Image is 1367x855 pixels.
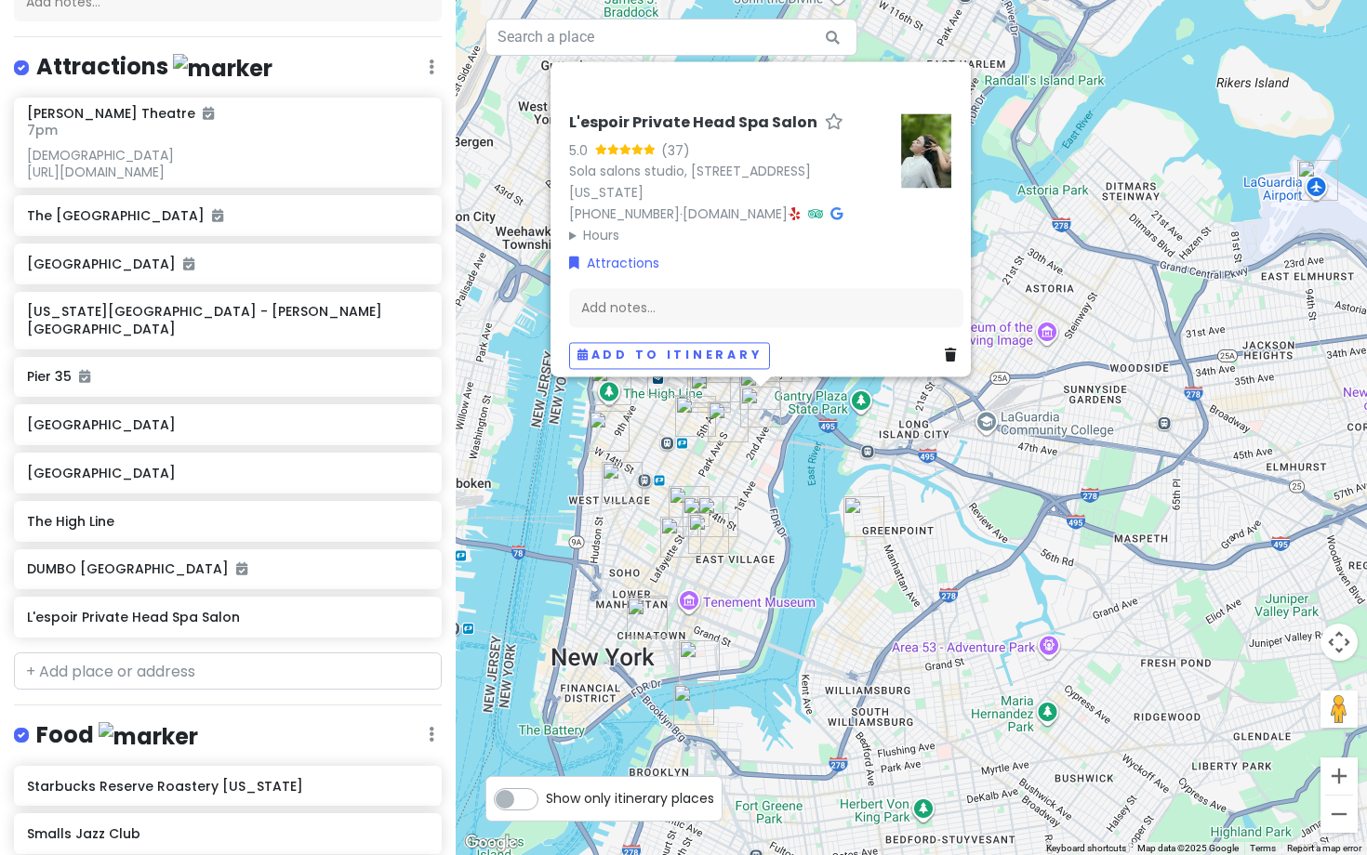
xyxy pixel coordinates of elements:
[27,416,428,433] h6: [GEOGRAPHIC_DATA]
[830,207,843,220] i: Google Maps
[627,598,668,638] div: The Original Chinatown Ice Cream Factory
[203,107,214,120] i: Added to itinerary
[546,788,714,809] span: Show only itinerary places
[673,684,714,725] div: DUMBO Manhattan Bridge View
[926,61,971,106] button: Close
[27,609,428,625] h6: L'espoir Private Head Spa Salon
[1297,160,1338,201] div: LaGuardia Airport
[27,303,428,336] h6: [US_STATE][GEOGRAPHIC_DATA] - [PERSON_NAME][GEOGRAPHIC_DATA]
[27,560,428,577] h6: DUMBO [GEOGRAPHIC_DATA]
[27,121,58,139] span: 7pm
[1321,757,1358,795] button: Zoom in
[1046,842,1126,855] button: Keyboard shortcuts
[183,257,194,270] i: Added to itinerary
[569,253,659,273] a: Attractions
[79,370,90,383] i: Added to itinerary
[173,54,272,83] img: marker
[708,401,749,442] div: Park South Hotel - JDV by Hyatt
[14,652,442,690] input: + Add place or address
[27,778,428,795] h6: Starbucks Reserve Roastery [US_STATE]
[889,113,963,188] img: Picture of the place
[485,19,857,56] input: Search a place
[739,369,780,410] div: Sarge’s Delicatessen & Diner
[669,486,710,527] div: IPPUDO NY
[843,496,884,537] div: Kettl Tea - Greenpoint
[740,387,781,427] div: L'espoir Private Head Spa Salon
[569,342,770,369] button: Add to itinerary
[569,140,595,161] div: 5.0
[460,831,522,855] img: Google
[945,346,963,366] a: Delete place
[679,640,720,681] div: Pier 35
[569,163,811,203] a: Sola salons studio, [STREET_ADDRESS][US_STATE]
[1321,796,1358,833] button: Zoom out
[99,722,198,751] img: marker
[27,207,428,224] h6: The [GEOGRAPHIC_DATA]
[627,596,668,637] div: Deluxe Green Bo
[36,720,198,751] h4: Food
[661,140,690,161] div: (37)
[569,113,874,245] div: · ·
[569,204,680,223] a: [PHONE_NUMBER]
[27,368,428,385] h6: Pier 35
[1287,843,1361,853] a: Report a map error
[27,825,428,842] h6: Smalls Jazz Club
[212,209,223,222] i: Added to itinerary
[683,204,788,223] a: [DOMAIN_NAME]
[688,513,729,554] div: Setsugekka East Village
[1250,843,1276,853] a: Terms (opens in new tab)
[690,372,731,413] div: Osamil
[1321,624,1358,661] button: Map camera controls
[683,496,723,537] div: Hi-Collar
[460,831,522,855] a: Open this area in Google Maps (opens a new window)
[675,396,716,437] div: Rizzoli Bookstore
[602,462,643,503] div: Smalls Jazz Club
[589,411,630,452] div: Starbucks Reserve Roastery New York
[808,207,823,220] i: Tripadvisor
[1321,691,1358,728] button: Drag Pegman onto the map to open Street View
[825,113,843,133] a: Star place
[569,225,874,245] summary: Hours
[36,52,272,83] h4: Attractions
[27,105,214,122] h6: [PERSON_NAME] Theatre
[27,256,428,272] h6: [GEOGRAPHIC_DATA]
[236,562,247,575] i: Added to itinerary
[27,465,428,481] h6: [GEOGRAPHIC_DATA]
[660,517,701,558] div: Kettl Tea - Bowery
[1137,843,1239,853] span: Map data ©2025 Google
[27,147,428,180] div: [DEMOGRAPHIC_DATA] [URL][DOMAIN_NAME]
[697,496,738,537] div: Vintage Reserve LLC
[569,113,817,133] h6: L'espoir Private Head Spa Salon
[591,364,631,405] div: The High Line
[27,513,428,530] h6: The High Line
[569,289,963,328] div: Add notes...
